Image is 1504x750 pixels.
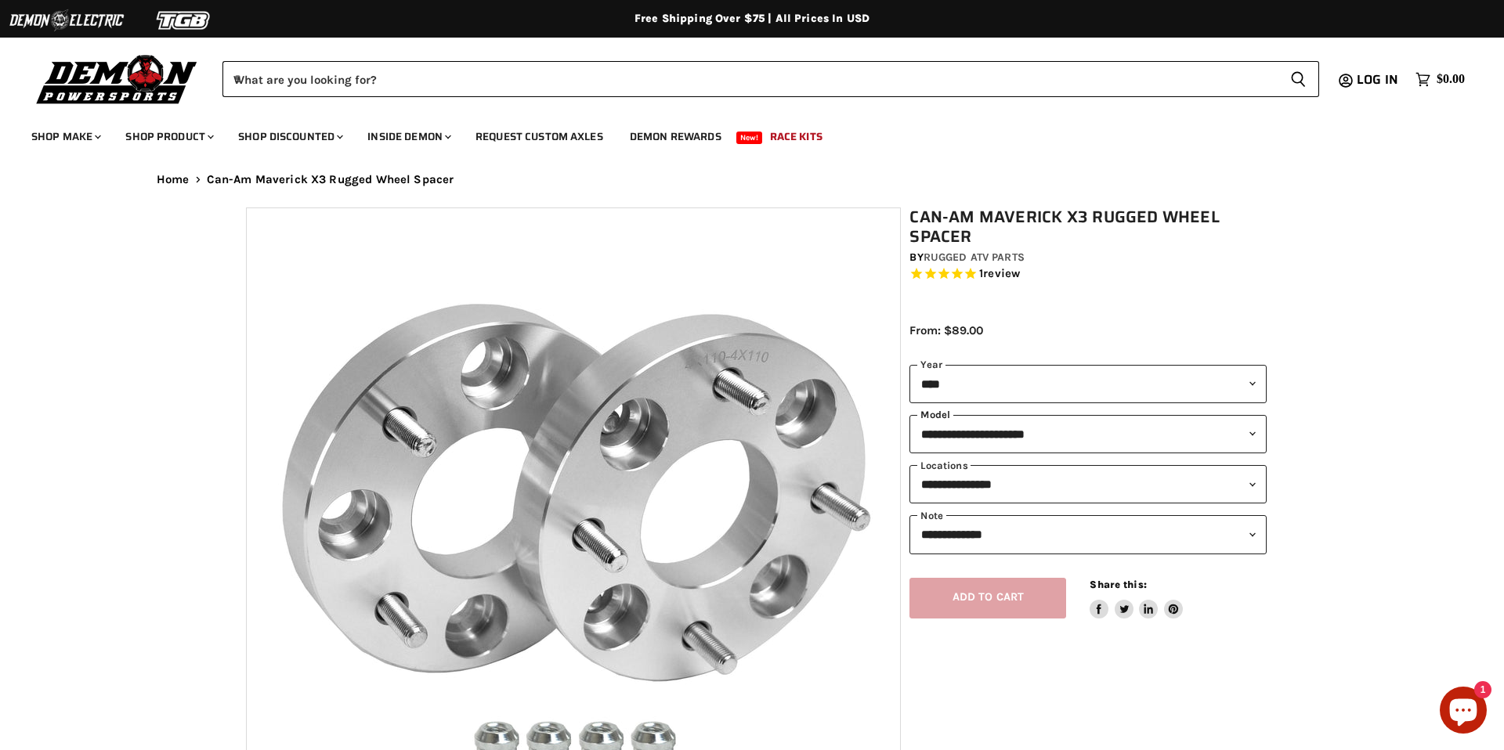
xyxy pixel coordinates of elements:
[20,114,1461,153] ul: Main menu
[758,121,834,153] a: Race Kits
[909,207,1267,247] h1: Can-Am Maverick X3 Rugged Wheel Spacer
[618,121,733,153] a: Demon Rewards
[20,121,110,153] a: Shop Make
[1350,73,1408,87] a: Log in
[909,266,1267,283] span: Rated 5.0 out of 5 stars 1 reviews
[1090,578,1183,619] aside: Share this:
[222,61,1319,97] form: Product
[909,465,1267,503] select: keys
[1278,61,1319,97] button: Search
[125,12,1379,26] div: Free Shipping Over $75 | All Prices In USD
[8,5,125,35] img: Demon Electric Logo 2
[125,5,243,35] img: TGB Logo 2
[736,132,763,144] span: New!
[1090,579,1146,590] span: Share this:
[114,121,223,153] a: Shop Product
[157,173,190,186] a: Home
[1435,687,1491,737] inbox-online-store-chat: Shopify online store chat
[909,515,1267,553] select: keys
[125,173,1379,186] nav: Breadcrumbs
[222,61,1278,97] input: When autocomplete results are available use up and down arrows to review and enter to select
[356,121,461,153] a: Inside Demon
[207,173,454,186] span: Can-Am Maverick X3 Rugged Wheel Spacer
[1437,72,1465,87] span: $0.00
[909,249,1267,266] div: by
[31,51,203,106] img: Demon Powersports
[983,267,1020,281] span: review
[909,415,1267,453] select: modal-name
[909,323,983,337] span: From: $89.00
[226,121,352,153] a: Shop Discounted
[909,365,1267,403] select: year
[979,267,1020,281] span: 1 reviews
[1408,68,1473,91] a: $0.00
[924,251,1025,264] a: Rugged ATV Parts
[1357,70,1398,89] span: Log in
[464,121,615,153] a: Request Custom Axles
